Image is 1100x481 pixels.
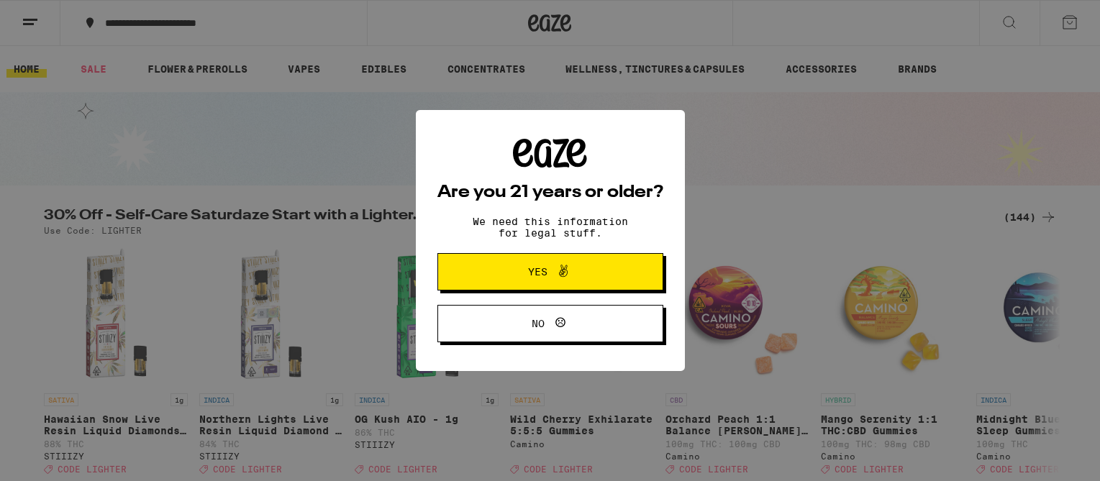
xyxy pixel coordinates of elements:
h2: Are you 21 years or older? [437,184,663,201]
p: We need this information for legal stuff. [460,216,640,239]
span: No [532,319,545,329]
button: No [437,305,663,342]
span: Yes [528,267,547,277]
button: Yes [437,253,663,290]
